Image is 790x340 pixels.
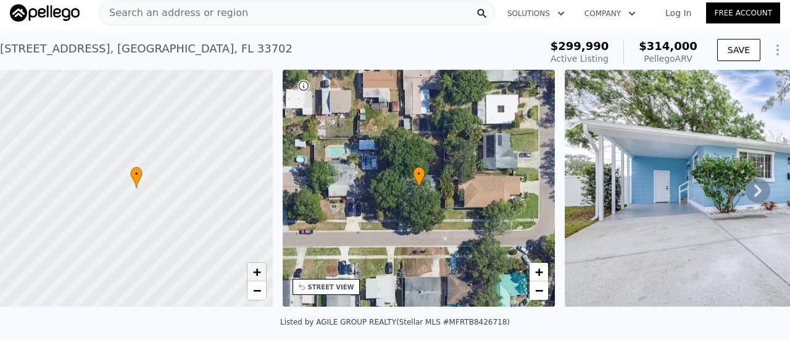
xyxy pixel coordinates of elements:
[252,283,260,298] span: −
[706,2,780,23] a: Free Account
[765,38,790,62] button: Show Options
[413,168,425,180] span: •
[130,168,143,180] span: •
[551,54,609,64] span: Active Listing
[530,281,548,300] a: Zoom out
[99,6,248,20] span: Search an address or region
[717,39,760,61] button: SAVE
[308,283,354,292] div: STREET VIEW
[639,52,697,65] div: Pellego ARV
[535,283,543,298] span: −
[535,264,543,280] span: +
[10,4,80,22] img: Pellego
[413,167,425,188] div: •
[551,39,609,52] span: $299,990
[130,167,143,188] div: •
[497,2,575,25] button: Solutions
[530,263,548,281] a: Zoom in
[252,264,260,280] span: +
[639,39,697,52] span: $314,000
[651,7,706,19] a: Log In
[280,318,510,326] div: Listed by AGILE GROUP REALTY (Stellar MLS #MFRTB8426718)
[247,263,266,281] a: Zoom in
[575,2,646,25] button: Company
[247,281,266,300] a: Zoom out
